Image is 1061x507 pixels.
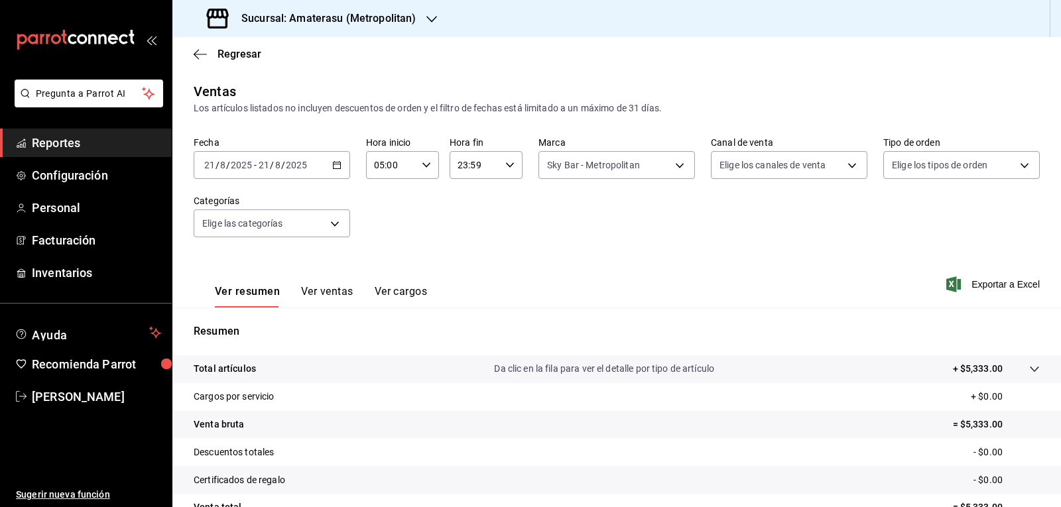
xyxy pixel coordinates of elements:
[194,48,261,60] button: Regresar
[218,48,261,60] span: Regresar
[194,82,236,101] div: Ventas
[547,158,640,172] span: Sky Bar - Metropolitan
[194,362,256,376] p: Total artículos
[226,160,230,170] span: /
[231,11,416,27] h3: Sucursal: Amaterasu (Metropolitan)
[366,138,439,147] label: Hora inicio
[285,160,308,170] input: ----
[194,473,285,487] p: Certificados de regalo
[711,138,867,147] label: Canal de venta
[194,101,1040,115] div: Los artículos listados no incluyen descuentos de orden y el filtro de fechas está limitado a un m...
[270,160,274,170] span: /
[892,158,987,172] span: Elige los tipos de orden
[204,160,216,170] input: --
[32,199,161,217] span: Personal
[230,160,253,170] input: ----
[194,445,274,459] p: Descuentos totales
[301,285,353,308] button: Ver ventas
[32,231,161,249] span: Facturación
[375,285,428,308] button: Ver cargos
[216,160,219,170] span: /
[146,34,156,45] button: open_drawer_menu
[953,418,1040,431] p: = $5,333.00
[36,87,143,101] span: Pregunta a Parrot AI
[32,264,161,282] span: Inventarios
[194,196,350,205] label: Categorías
[9,96,163,110] a: Pregunta a Parrot AI
[15,80,163,107] button: Pregunta a Parrot AI
[202,217,283,230] span: Elige las categorías
[215,285,280,308] button: Ver resumen
[494,362,714,376] p: Da clic en la fila para ver el detalle por tipo de artículo
[194,323,1040,339] p: Resumen
[32,388,161,406] span: [PERSON_NAME]
[281,160,285,170] span: /
[275,160,281,170] input: --
[450,138,523,147] label: Hora fin
[538,138,695,147] label: Marca
[194,138,350,147] label: Fecha
[971,390,1040,404] p: + $0.00
[32,325,144,341] span: Ayuda
[215,285,427,308] div: navigation tabs
[32,134,161,152] span: Reportes
[194,390,275,404] p: Cargos por servicio
[254,160,257,170] span: -
[32,355,161,373] span: Recomienda Parrot
[194,418,244,431] p: Venta bruta
[973,445,1040,459] p: - $0.00
[953,362,1003,376] p: + $5,333.00
[883,138,1040,147] label: Tipo de orden
[16,488,161,502] span: Sugerir nueva función
[258,160,270,170] input: --
[949,276,1040,292] button: Exportar a Excel
[973,473,1040,487] p: - $0.00
[219,160,226,170] input: --
[32,166,161,184] span: Configuración
[719,158,826,172] span: Elige los canales de venta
